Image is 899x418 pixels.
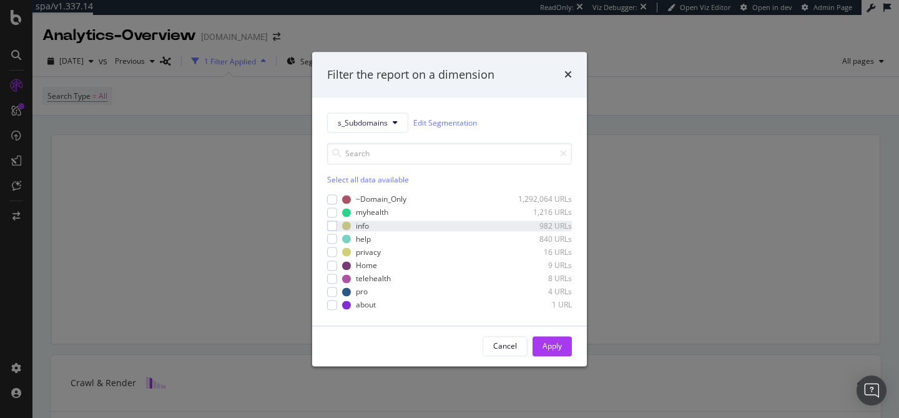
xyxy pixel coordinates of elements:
[543,341,562,351] div: Apply
[327,175,572,186] div: Select all data available
[356,260,377,271] div: Home
[511,234,572,244] div: 840 URLs
[511,207,572,218] div: 1,216 URLs
[857,376,887,406] div: Open Intercom Messenger
[511,221,572,231] div: 982 URLs
[511,287,572,297] div: 4 URLs
[356,287,368,297] div: pro
[338,117,388,128] span: s_Subdomains
[564,67,572,83] div: times
[356,207,388,218] div: myhealth
[356,300,376,311] div: about
[511,300,572,311] div: 1 URL
[356,221,369,231] div: info
[327,143,572,165] input: Search
[511,194,572,205] div: 1,292,064 URLs
[511,260,572,271] div: 9 URLs
[356,247,381,257] div: privacy
[327,67,494,83] div: Filter the report on a dimension
[483,336,528,356] button: Cancel
[312,52,587,366] div: modal
[356,274,391,284] div: telehealth
[356,194,406,205] div: ~Domain_Only
[511,247,572,257] div: 16 URLs
[533,336,572,356] button: Apply
[356,234,371,244] div: help
[511,274,572,284] div: 8 URLs
[327,113,408,133] button: s_Subdomains
[493,341,517,351] div: Cancel
[413,116,477,129] a: Edit Segmentation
